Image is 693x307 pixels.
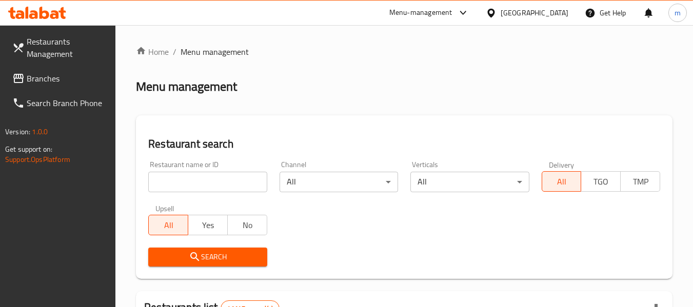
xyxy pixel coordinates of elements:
[27,35,108,60] span: Restaurants Management
[232,218,263,233] span: No
[136,46,169,58] a: Home
[192,218,224,233] span: Yes
[585,174,617,189] span: TGO
[136,78,237,95] h2: Menu management
[546,174,578,189] span: All
[549,161,575,168] label: Delivery
[32,125,48,138] span: 1.0.0
[155,204,174,212] label: Upsell
[148,248,267,267] button: Search
[181,46,249,58] span: Menu management
[280,172,398,192] div: All
[156,251,259,263] span: Search
[501,7,568,18] div: [GEOGRAPHIC_DATA]
[148,172,267,192] input: Search for restaurant name or ID..
[148,215,188,235] button: All
[153,218,184,233] span: All
[542,171,582,192] button: All
[4,91,116,115] a: Search Branch Phone
[27,97,108,109] span: Search Branch Phone
[625,174,656,189] span: TMP
[188,215,228,235] button: Yes
[227,215,267,235] button: No
[27,72,108,85] span: Branches
[389,7,452,19] div: Menu-management
[5,153,70,166] a: Support.OpsPlatform
[620,171,660,192] button: TMP
[4,29,116,66] a: Restaurants Management
[136,46,672,58] nav: breadcrumb
[5,125,30,138] span: Version:
[581,171,621,192] button: TGO
[173,46,176,58] li: /
[5,142,52,156] span: Get support on:
[410,172,529,192] div: All
[148,136,660,152] h2: Restaurant search
[4,66,116,91] a: Branches
[675,7,681,18] span: m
